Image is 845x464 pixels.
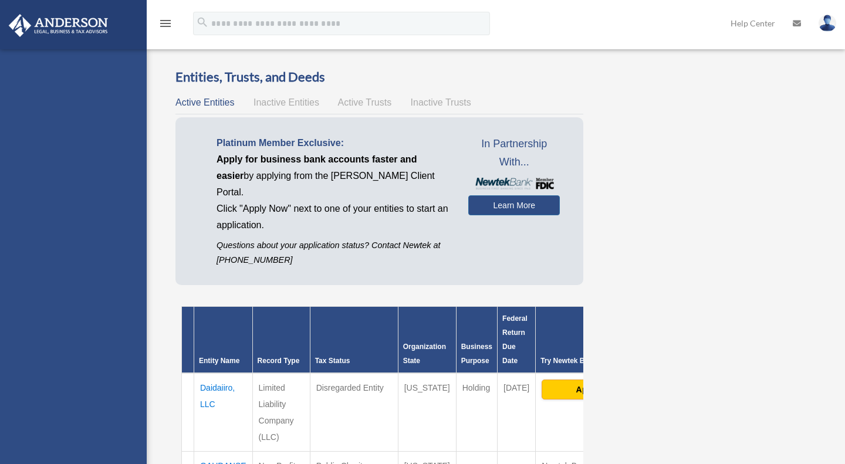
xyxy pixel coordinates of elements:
[540,354,657,368] div: Try Newtek Bank
[217,151,451,201] p: by applying from the [PERSON_NAME] Client Portal.
[398,307,456,374] th: Organization State
[158,21,173,31] a: menu
[253,97,319,107] span: Inactive Entities
[456,307,497,374] th: Business Purpose
[252,307,310,374] th: Record Type
[310,307,398,374] th: Tax Status
[194,373,253,452] td: Daidaiiro, LLC
[175,97,234,107] span: Active Entities
[819,15,836,32] img: User Pic
[252,373,310,452] td: Limited Liability Company (LLC)
[498,373,536,452] td: [DATE]
[456,373,497,452] td: Holding
[194,307,253,374] th: Entity Name
[398,373,456,452] td: [US_STATE]
[217,154,417,181] span: Apply for business bank accounts faster and easier
[175,68,583,86] h3: Entities, Trusts, and Deeds
[158,16,173,31] i: menu
[217,201,451,233] p: Click "Apply Now" next to one of your entities to start an application.
[411,97,471,107] span: Inactive Trusts
[474,178,554,189] img: NewtekBankLogoSM.png
[542,380,656,399] button: Apply Now
[5,14,111,37] img: Anderson Advisors Platinum Portal
[217,238,451,267] p: Questions about your application status? Contact Newtek at [PHONE_NUMBER]
[338,97,392,107] span: Active Trusts
[498,307,536,374] th: Federal Return Due Date
[468,195,560,215] a: Learn More
[196,16,209,29] i: search
[217,135,451,151] p: Platinum Member Exclusive:
[468,135,560,172] span: In Partnership With...
[310,373,398,452] td: Disregarded Entity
